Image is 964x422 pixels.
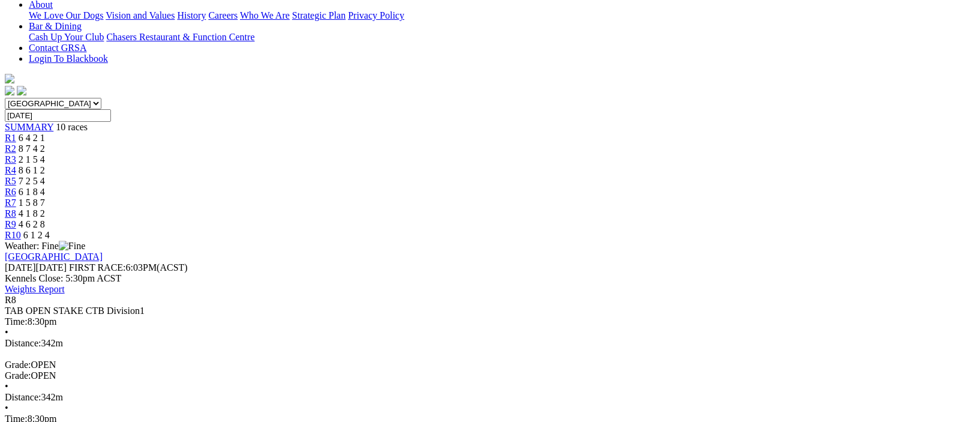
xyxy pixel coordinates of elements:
[5,143,16,154] a: R2
[5,392,959,403] div: 342m
[5,370,31,381] span: Grade:
[23,230,50,240] span: 6 1 2 4
[5,316,959,327] div: 8:30pm
[5,273,959,284] div: Kennels Close: 5:30pm ACST
[29,21,82,31] a: Bar & Dining
[5,338,41,348] span: Distance:
[5,133,16,143] a: R1
[5,252,103,262] a: [GEOGRAPHIC_DATA]
[5,262,36,273] span: [DATE]
[5,360,31,370] span: Grade:
[5,295,16,305] span: R8
[5,176,16,186] a: R5
[19,165,45,175] span: 8 6 1 2
[5,262,67,273] span: [DATE]
[59,241,85,252] img: Fine
[5,381,8,391] span: •
[5,74,14,83] img: logo-grsa-white.png
[5,370,959,381] div: OPEN
[19,208,45,219] span: 4 1 8 2
[19,219,45,229] span: 4 6 2 8
[19,143,45,154] span: 8 7 4 2
[29,32,959,43] div: Bar & Dining
[19,197,45,208] span: 1 5 8 7
[17,86,26,95] img: twitter.svg
[5,219,16,229] a: R9
[240,10,290,20] a: Who We Are
[5,208,16,219] a: R8
[19,133,45,143] span: 6 4 2 1
[5,230,21,240] a: R10
[208,10,238,20] a: Careers
[106,10,175,20] a: Vision and Values
[5,241,85,251] span: Weather: Fine
[5,327,8,337] span: •
[69,262,125,273] span: FIRST RACE:
[106,32,254,42] a: Chasers Restaurant & Function Centre
[348,10,404,20] a: Privacy Policy
[5,306,959,316] div: TAB OPEN STAKE CTB Division1
[56,122,88,132] span: 10 races
[5,360,959,370] div: OPEN
[5,284,65,294] a: Weights Report
[69,262,188,273] span: 6:03PM(ACST)
[29,10,959,21] div: About
[177,10,206,20] a: History
[19,176,45,186] span: 7 2 5 4
[5,197,16,208] a: R7
[5,338,959,349] div: 342m
[5,392,41,402] span: Distance:
[5,316,28,327] span: Time:
[29,53,108,64] a: Login To Blackbook
[5,165,16,175] a: R4
[5,187,16,197] a: R6
[5,154,16,164] a: R3
[19,154,45,164] span: 2 1 5 4
[5,122,53,132] a: SUMMARY
[29,43,86,53] a: Contact GRSA
[29,10,103,20] a: We Love Our Dogs
[19,187,45,197] span: 6 1 8 4
[5,403,8,413] span: •
[29,32,104,42] a: Cash Up Your Club
[292,10,346,20] a: Strategic Plan
[5,109,111,122] input: Select date
[5,86,14,95] img: facebook.svg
